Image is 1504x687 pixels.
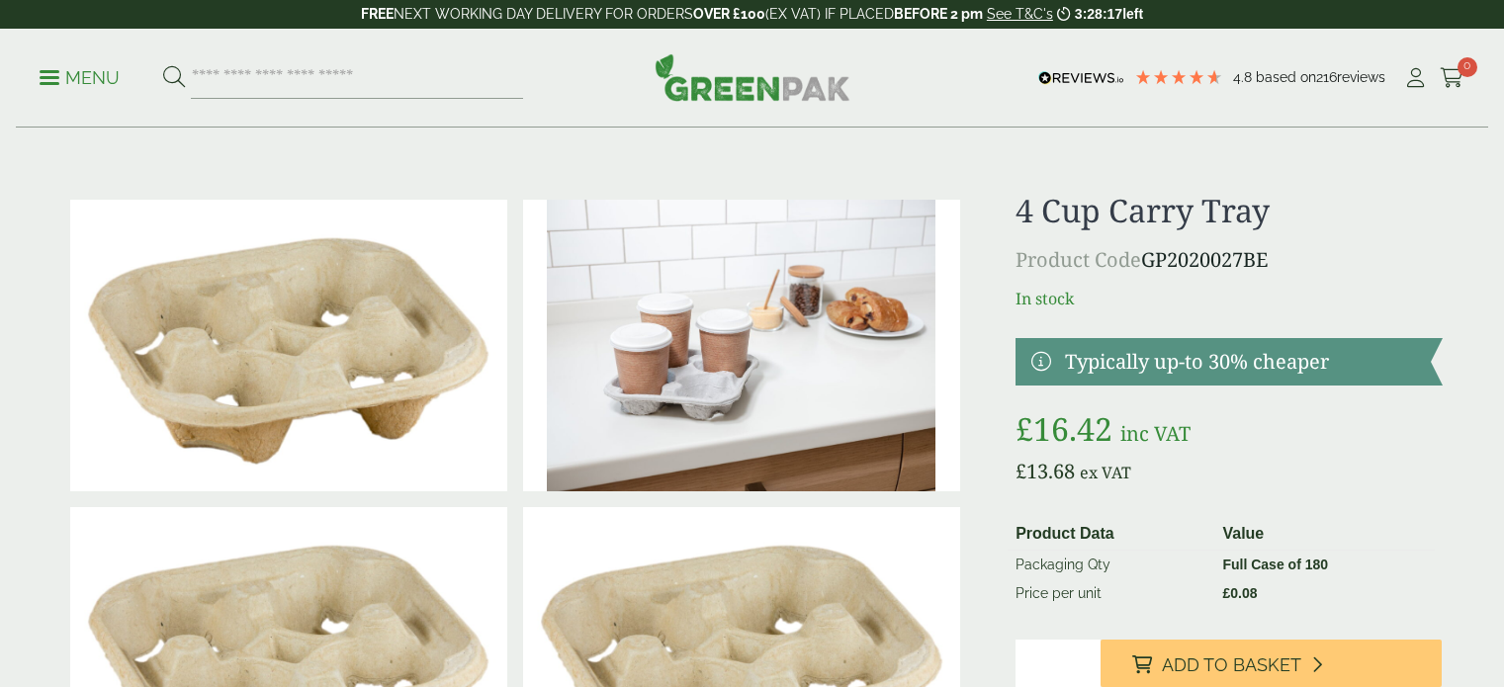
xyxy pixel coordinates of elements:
[1016,246,1141,273] span: Product Code
[1316,69,1337,85] span: 216
[40,66,120,86] a: Menu
[1403,68,1428,88] i: My Account
[1016,407,1112,450] bdi: 16.42
[693,6,765,22] strong: OVER £100
[1214,518,1434,551] th: Value
[1256,69,1316,85] span: Based on
[1134,68,1223,86] div: 4.79 Stars
[1337,69,1385,85] span: reviews
[1008,579,1214,608] td: Price per unit
[1222,585,1257,601] bdi: 0.08
[1016,245,1442,275] p: GP2020027BE
[1008,551,1214,580] td: Packaging Qty
[1233,69,1256,85] span: 4.8
[1080,462,1131,483] span: ex VAT
[1016,458,1075,484] bdi: 13.68
[987,6,1053,22] a: See T&C's
[1016,407,1033,450] span: £
[1222,585,1230,601] span: £
[1440,68,1464,88] i: Cart
[1222,557,1328,572] strong: Full Case of 180
[361,6,394,22] strong: FREE
[894,6,983,22] strong: BEFORE 2 pm
[1120,420,1191,447] span: inc VAT
[1162,654,1301,676] span: Add to Basket
[1458,57,1477,77] span: 0
[1008,518,1214,551] th: Product Data
[70,200,507,491] img: 4 Cup Carry Tray 0
[1440,63,1464,93] a: 0
[1038,71,1124,85] img: REVIEWS.io
[1016,192,1442,229] h1: 4 Cup Carry Tray
[1122,6,1143,22] span: left
[1016,458,1026,484] span: £
[523,200,960,491] img: Four Cup Carrier Worktop 3[13272]
[1101,640,1442,687] button: Add to Basket
[655,53,850,101] img: GreenPak Supplies
[1016,287,1442,310] p: In stock
[40,66,120,90] p: Menu
[1075,6,1122,22] span: 3:28:17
